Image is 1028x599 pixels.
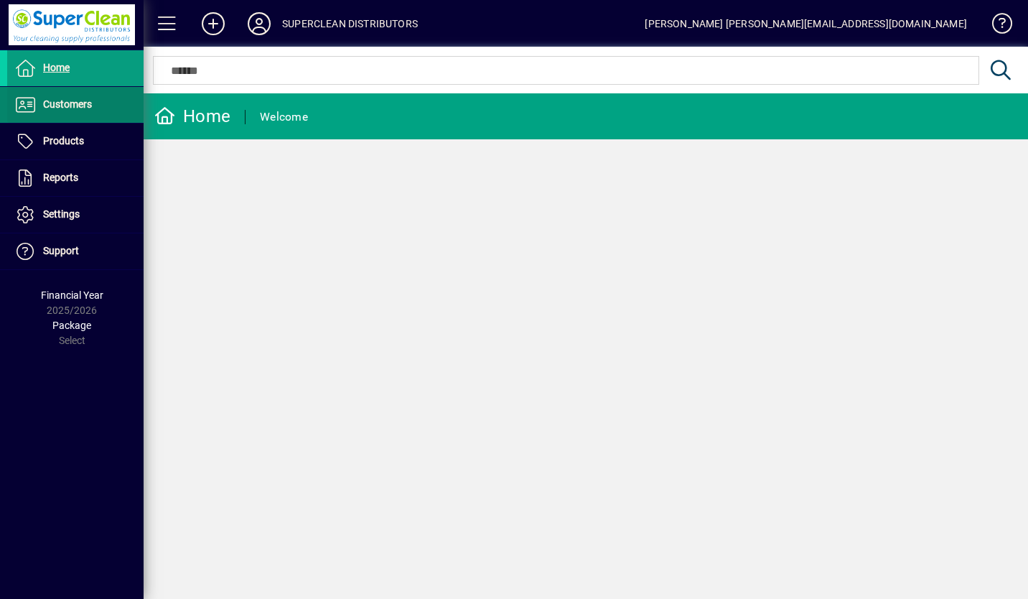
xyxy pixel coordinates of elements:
[43,62,70,73] span: Home
[154,105,230,128] div: Home
[43,245,79,256] span: Support
[981,3,1010,50] a: Knowledge Base
[43,172,78,183] span: Reports
[260,106,308,129] div: Welcome
[282,12,418,35] div: SUPERCLEAN DISTRIBUTORS
[645,12,967,35] div: [PERSON_NAME] [PERSON_NAME][EMAIL_ADDRESS][DOMAIN_NAME]
[43,208,80,220] span: Settings
[43,135,84,147] span: Products
[43,98,92,110] span: Customers
[41,289,103,301] span: Financial Year
[190,11,236,37] button: Add
[7,197,144,233] a: Settings
[52,320,91,331] span: Package
[7,233,144,269] a: Support
[236,11,282,37] button: Profile
[7,124,144,159] a: Products
[7,160,144,196] a: Reports
[7,87,144,123] a: Customers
